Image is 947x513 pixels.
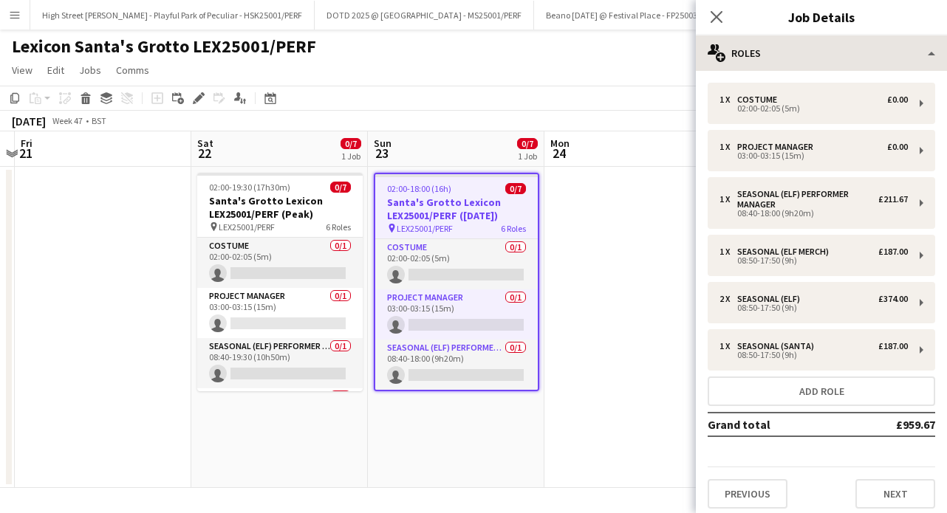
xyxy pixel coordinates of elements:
h3: Santa's Grotto Lexicon LEX25001/PERF (Peak) [197,194,363,221]
td: Grand total [708,413,847,436]
span: 0/7 [341,138,361,149]
button: Next [855,479,935,509]
span: LEX25001/PERF [219,221,275,233]
div: 1 x [719,194,737,204]
div: 1 x [719,341,737,351]
span: 6 Roles [326,221,351,233]
a: Edit [41,61,70,80]
div: BST [92,115,106,126]
div: 08:50-17:50 (9h) [719,257,908,264]
app-card-role: Project Manager0/103:00-03:15 (15m) [375,289,538,340]
h3: Santa's Grotto Lexicon LEX25001/PERF ([DATE]) [375,196,538,222]
div: 1 x [719,247,737,257]
h3: Job Details [696,7,947,27]
div: £187.00 [878,247,908,257]
a: Jobs [73,61,107,80]
app-card-role: Costume0/102:00-02:05 (5m) [197,238,363,288]
div: 03:00-03:15 (15m) [719,152,908,159]
span: Mon [550,137,570,150]
a: View [6,61,38,80]
button: Add role [708,376,935,406]
div: £374.00 [878,294,908,304]
div: 1 x [719,94,737,105]
div: Seasonal (Elf Merch) [737,247,835,257]
div: 2 x [719,294,737,304]
button: Beano [DATE] @ Festival Place - FP25003 [534,1,710,30]
div: 08:50-17:50 (9h) [719,351,908,359]
h1: Lexicon Santa's Grotto LEX25001/PERF [12,35,316,58]
span: Sun [374,137,392,150]
div: Project Manager [737,142,819,152]
span: 0/7 [505,183,526,194]
button: Previous [708,479,787,509]
div: Costume [737,94,783,105]
span: 22 [195,145,213,162]
button: High Street [PERSON_NAME] - Playful Park of Peculiar - HSK25001/PERF [30,1,315,30]
div: 08:50-17:50 (9h) [719,304,908,311]
div: 1 Job [518,151,537,162]
span: LEX25001/PERF [397,223,453,234]
app-card-role: Costume0/102:00-02:05 (5m) [375,239,538,289]
span: 24 [548,145,570,162]
div: Roles [696,35,947,71]
span: Comms [116,63,149,77]
div: 08:40-18:00 (9h20m) [719,210,908,217]
div: Seasonal (Elf) [737,294,806,304]
app-card-role: Seasonal (Elf) Performer Manager0/108:40-19:30 (10h50m) [197,338,363,388]
div: Seasonal (Santa) [737,341,820,351]
td: £959.67 [847,413,935,436]
app-card-role: Project Manager0/103:00-03:15 (15m) [197,288,363,338]
app-job-card: 02:00-18:00 (16h)0/7Santa's Grotto Lexicon LEX25001/PERF ([DATE]) LEX25001/PERF6 RolesCostume0/10... [374,173,539,391]
span: 0/7 [517,138,538,149]
a: Comms [110,61,155,80]
span: Jobs [79,63,101,77]
div: 1 Job [341,151,360,162]
div: Seasonal (Elf) Performer Manager [737,189,878,210]
span: View [12,63,33,77]
button: DOTD 2025 @ [GEOGRAPHIC_DATA] - MS25001/PERF [315,1,534,30]
span: Edit [47,63,64,77]
app-card-role: Seasonal (Elf Merch)0/1 [197,388,363,438]
span: 02:00-18:00 (16h) [387,183,451,194]
span: Fri [21,137,33,150]
span: 23 [372,145,392,162]
span: 6 Roles [501,223,526,234]
span: Week 47 [49,115,86,126]
div: 02:00-02:05 (5m) [719,105,908,112]
app-card-role: Seasonal (Elf) Performer Manager0/108:40-18:00 (9h20m) [375,340,538,390]
div: £0.00 [887,142,908,152]
span: Sat [197,137,213,150]
div: [DATE] [12,114,46,128]
div: £187.00 [878,341,908,351]
span: 02:00-19:30 (17h30m) [209,182,290,193]
span: 0/7 [330,182,351,193]
div: £0.00 [887,94,908,105]
div: £211.67 [878,194,908,204]
div: 1 x [719,142,737,152]
app-job-card: 02:00-19:30 (17h30m)0/7Santa's Grotto Lexicon LEX25001/PERF (Peak) LEX25001/PERF6 RolesCostume0/1... [197,173,363,391]
span: 21 [18,145,33,162]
